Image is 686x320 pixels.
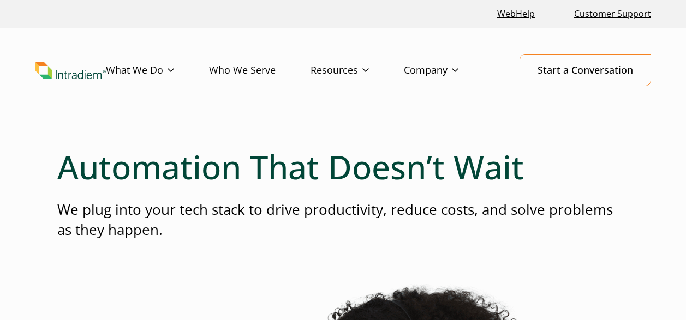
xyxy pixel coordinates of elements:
[570,2,655,26] a: Customer Support
[35,62,106,79] img: Intradiem
[57,200,629,240] p: We plug into your tech stack to drive productivity, reduce costs, and solve problems as they happen.
[520,54,651,86] a: Start a Conversation
[209,55,311,86] a: Who We Serve
[35,62,106,79] a: Link to homepage of Intradiem
[404,55,493,86] a: Company
[311,55,404,86] a: Resources
[106,55,209,86] a: What We Do
[57,147,629,186] h1: Automation That Doesn’t Wait
[493,2,539,26] a: Link opens in a new window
